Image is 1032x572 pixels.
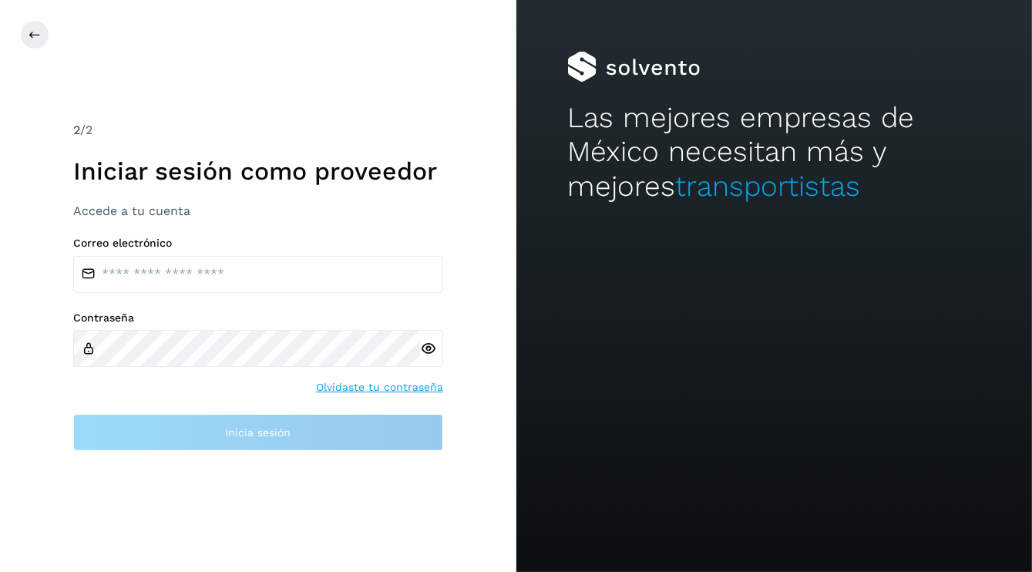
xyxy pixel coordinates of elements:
[73,121,443,140] div: /2
[73,156,443,186] h1: Iniciar sesión como proveedor
[73,311,443,325] label: Contraseña
[567,101,980,204] h2: Las mejores empresas de México necesitan más y mejores
[225,427,291,438] span: Inicia sesión
[73,204,443,218] h3: Accede a tu cuenta
[316,379,443,395] a: Olvidaste tu contraseña
[73,237,443,250] label: Correo electrónico
[73,123,80,137] span: 2
[675,170,860,203] span: transportistas
[73,414,443,451] button: Inicia sesión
